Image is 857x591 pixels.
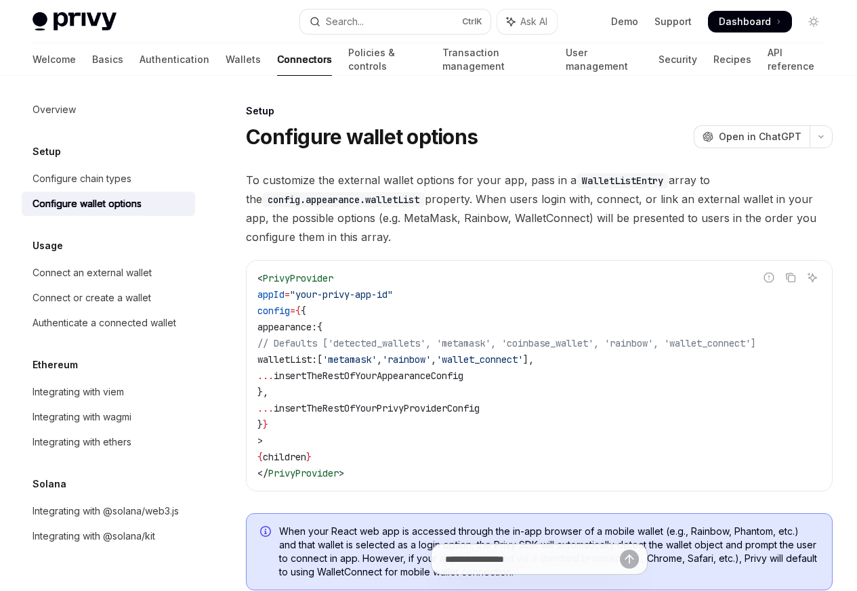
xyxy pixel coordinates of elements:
a: Connect or create a wallet [22,286,195,310]
h5: Usage [33,238,63,254]
a: Basics [92,43,123,76]
button: Report incorrect code [760,269,778,286]
code: WalletListEntry [577,173,669,188]
div: Authenticate a connected wallet [33,315,176,331]
a: Integrating with @solana/web3.js [22,499,195,523]
a: Integrating with wagmi [22,405,195,429]
button: Send message [620,550,639,569]
span: } [257,418,263,431]
span: To customize the external wallet options for your app, pass in a array to the property. When user... [246,171,833,246]
span: { [317,321,322,333]
a: Integrating with @solana/kit [22,524,195,548]
span: children [263,451,306,463]
span: 'metamask' [322,353,377,366]
span: > [257,435,263,447]
a: Policies & controls [348,43,426,76]
span: [ [317,353,322,366]
h5: Ethereum [33,357,78,373]
button: Open search [300,9,490,34]
span: Ask AI [520,15,547,28]
span: 'wallet_connect' [436,353,523,366]
a: Support [654,15,692,28]
span: ], [523,353,534,366]
a: Security [659,43,697,76]
span: , [377,353,382,366]
span: 'rainbow' [382,353,431,366]
span: }, [257,386,268,398]
div: Search... [326,14,364,30]
a: Dashboard [708,11,792,32]
button: Open in ChatGPT [694,125,810,148]
button: Toggle dark mode [803,11,824,32]
span: } [306,451,312,463]
span: </ [257,467,268,479]
h5: Solana [33,476,66,492]
h1: Configure wallet options [246,125,478,149]
span: , [431,353,436,366]
a: Integrating with ethers [22,430,195,454]
div: Integrating with wagmi [33,409,131,425]
span: PrivyProvider [268,467,339,479]
button: Copy the contents from the code block [782,269,799,286]
span: config [257,305,290,317]
span: When your React web app is accessed through the in-app browser of a mobile wallet (e.g., Rainbow,... [279,525,818,579]
a: Integrating with viem [22,380,195,404]
div: Connect an external wallet [33,265,152,281]
a: Authentication [140,43,209,76]
div: Connect or create a wallet [33,290,151,306]
a: User management [566,43,642,76]
div: Integrating with @solana/web3.js [33,503,179,519]
h5: Setup [33,144,61,160]
span: = [285,288,290,301]
span: insertTheRestOfYourAppearanceConfig [274,370,463,382]
a: API reference [768,43,824,76]
span: appId [257,288,285,301]
div: Setup [246,104,833,118]
a: Authenticate a connected wallet [22,311,195,335]
span: = [290,305,295,317]
span: { [301,305,306,317]
a: Configure chain types [22,167,195,191]
code: config.appearance.walletList [262,192,425,207]
div: Overview [33,102,76,118]
span: ... [257,370,274,382]
div: Integrating with viem [33,384,124,400]
button: Ask AI [803,269,821,286]
a: Overview [22,97,195,122]
a: Configure wallet options [22,192,195,216]
a: Welcome [33,43,76,76]
span: "your-privy-app-id" [290,288,393,301]
span: > [339,467,344,479]
a: Transaction management [442,43,550,76]
a: Connectors [277,43,332,76]
span: PrivyProvider [263,272,333,284]
span: ... [257,402,274,414]
span: { [295,305,301,317]
span: walletList: [257,353,317,366]
svg: Info [260,526,274,540]
img: light logo [33,12,117,31]
span: { [257,451,263,463]
button: Toggle assistant panel [497,9,557,34]
span: Open in ChatGPT [719,130,801,144]
div: Configure wallet options [33,196,142,212]
a: Connect an external wallet [22,261,195,285]
div: Integrating with ethers [33,434,131,450]
a: Wallets [226,43,261,76]
span: // Defaults ['detected_wallets', 'metamask', 'coinbase_wallet', 'rainbow', 'wallet_connect'] [257,337,756,349]
span: insertTheRestOfYourPrivyProviderConfig [274,402,480,414]
span: Dashboard [719,15,771,28]
span: } [263,418,268,431]
div: Configure chain types [33,171,131,187]
a: Demo [611,15,638,28]
span: Ctrl K [462,16,482,27]
span: appearance: [257,321,317,333]
input: Ask a question... [445,544,620,574]
div: Integrating with @solana/kit [33,528,155,544]
a: Recipes [713,43,751,76]
span: < [257,272,263,284]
